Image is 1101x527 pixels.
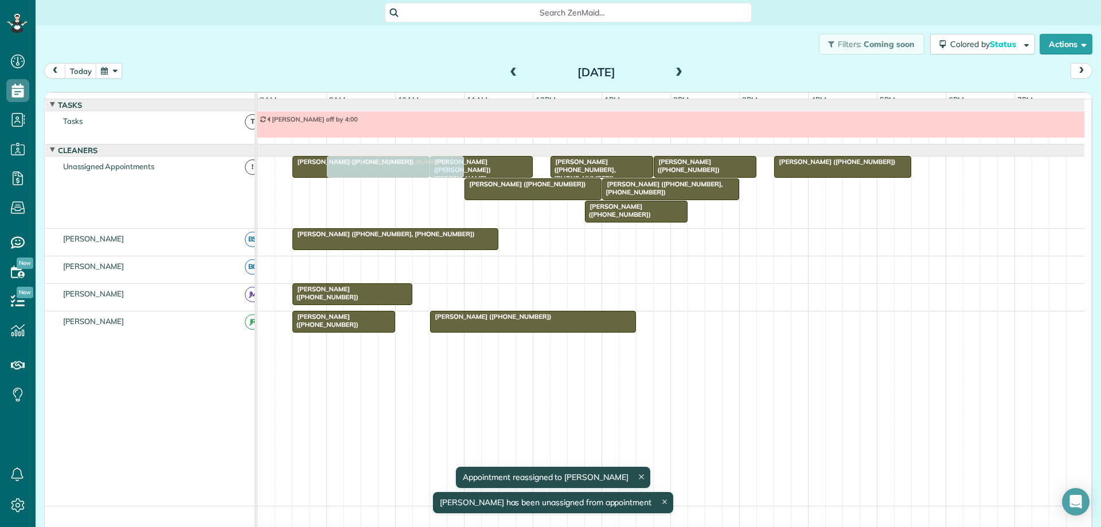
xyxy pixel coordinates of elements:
[61,317,127,326] span: [PERSON_NAME]
[946,95,966,104] span: 6pm
[653,158,720,174] span: [PERSON_NAME] ([PHONE_NUMBER])
[456,467,650,488] div: Appointment reassigned to [PERSON_NAME]
[950,39,1020,49] span: Colored by
[533,95,558,104] span: 12pm
[245,259,260,275] span: BC
[61,162,157,171] span: Unassigned Appointments
[56,146,100,155] span: Cleaners
[464,95,490,104] span: 11am
[602,180,723,196] span: [PERSON_NAME] ([PHONE_NUMBER], [PHONE_NUMBER])
[584,202,651,218] span: [PERSON_NAME] ([PHONE_NUMBER])
[550,158,616,182] span: [PERSON_NAME] ([PHONE_NUMBER], [PHONE_NUMBER])
[61,116,85,126] span: Tasks
[245,159,260,175] span: !
[774,158,896,166] span: [PERSON_NAME] ([PHONE_NUMBER])
[245,287,260,302] span: JM
[930,34,1035,54] button: Colored byStatus
[877,95,897,104] span: 5pm
[61,289,127,298] span: [PERSON_NAME]
[17,257,33,269] span: New
[740,95,760,104] span: 3pm
[430,313,552,321] span: [PERSON_NAME] ([PHONE_NUMBER])
[61,261,127,271] span: [PERSON_NAME]
[292,313,359,329] span: [PERSON_NAME] ([PHONE_NUMBER])
[292,285,359,301] span: [PERSON_NAME] ([PHONE_NUMBER])
[1062,488,1090,516] div: Open Intercom Messenger
[525,66,668,79] h2: [DATE]
[56,100,84,110] span: Tasks
[1071,63,1092,79] button: next
[1040,34,1092,54] button: Actions
[602,95,622,104] span: 1pm
[864,39,915,49] span: Coming soon
[65,63,97,79] button: today
[464,180,587,188] span: [PERSON_NAME] ([PHONE_NUMBER])
[433,492,673,513] div: [PERSON_NAME] has been unassigned from appointment
[990,39,1018,49] span: Status
[44,63,66,79] button: prev
[257,95,279,104] span: 8am
[266,115,358,123] span: [PERSON_NAME] off by 4:00
[326,158,449,166] span: [PERSON_NAME] ([PHONE_NUMBER])
[327,95,348,104] span: 9am
[671,95,691,104] span: 2pm
[809,95,829,104] span: 4pm
[1015,95,1035,104] span: 7pm
[292,230,475,238] span: [PERSON_NAME] ([PHONE_NUMBER], [PHONE_NUMBER])
[17,287,33,298] span: New
[61,234,127,243] span: [PERSON_NAME]
[245,314,260,330] span: JR
[245,114,260,130] span: T
[396,95,421,104] span: 10am
[838,39,862,49] span: Filters:
[245,232,260,247] span: BS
